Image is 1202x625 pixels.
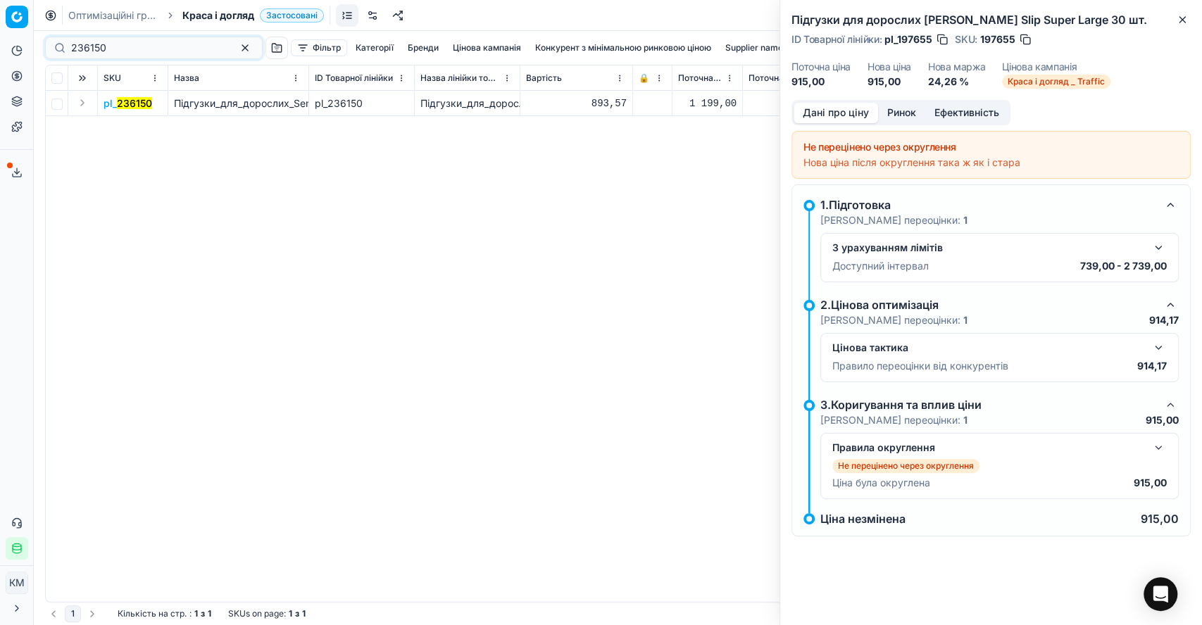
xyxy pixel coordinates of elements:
strong: з [295,608,299,619]
button: 1 [65,605,81,622]
dt: Цінова кампанія [1002,62,1110,72]
div: 1 199,00 [749,96,842,111]
dd: 915,00 [868,75,911,89]
span: Кількість на стр. [118,608,187,619]
button: Supplier name [720,39,789,56]
div: Не перецінено через округлення [803,140,1179,154]
mark: 236150 [117,97,152,109]
div: 1 199,00 [678,96,737,111]
p: Ціна незмінена [820,513,906,524]
div: Підгузки_для_дорослих_Seni_Super_Plus_Еxtra_large_30_шт. [420,96,514,111]
span: Назва [174,72,199,84]
div: 3.Коригування та вплив ціни [820,396,1156,413]
p: 915,00 [1146,413,1179,427]
button: Цінова кампанія [447,39,527,56]
button: Фільтр [291,39,347,56]
input: Пошук по SKU або назві [71,41,225,55]
span: Застосовані [260,8,324,23]
p: [PERSON_NAME] переоцінки: [820,413,968,427]
span: pl_197655 [884,32,932,46]
p: 914,17 [1137,359,1167,373]
h2: Підгузки для дорослих [PERSON_NAME] Slip Super Large 30 шт. [791,11,1191,28]
p: 739,00 - 2 739,00 [1080,259,1167,273]
button: pl_236150 [104,96,152,111]
div: : [118,608,211,619]
span: Краса і догляд _ Traffic [1002,75,1110,89]
button: Expand all [74,70,91,87]
span: ID Товарної лінійки [315,72,393,84]
dt: Нова ціна [868,62,911,72]
div: Open Intercom Messenger [1144,577,1177,611]
span: SKU [104,72,121,84]
nav: breadcrumb [68,8,324,23]
dt: Поточна ціна [791,62,851,72]
a: Оптимізаційні групи [68,8,158,23]
span: Краса і доглядЗастосовані [182,8,324,23]
button: Go to previous page [45,605,62,622]
strong: 1 [963,214,968,226]
p: Правило переоцінки від конкурентів [832,359,1008,373]
p: 915,00 [1141,513,1179,524]
span: SKUs on page : [228,608,286,619]
span: SKU : [955,34,977,44]
strong: 1 [302,608,306,619]
button: КM [6,572,28,594]
p: Ціна була округлена [832,476,930,490]
p: Доступний інтервал [832,259,929,273]
div: 893,57 [526,96,627,111]
p: [PERSON_NAME] переоцінки: [820,313,968,327]
p: [PERSON_NAME] переоцінки: [820,213,968,227]
div: Цінова тактика [832,341,1144,355]
dd: 915,00 [791,75,851,89]
div: 2.Цінова оптимізація [820,296,1156,313]
span: КM [6,572,27,593]
span: 🔒 [639,72,649,84]
p: 915,00 [1134,476,1167,490]
span: Назва лінійки товарів [420,72,500,84]
button: Конкурент з мінімальною ринковою ціною [530,39,717,56]
p: 914,17 [1149,313,1179,327]
strong: 1 [289,608,292,619]
span: Поточна ціна [678,72,722,84]
div: pl_236150 [315,96,408,111]
div: Правила округлення [832,441,1144,455]
span: ID Товарної лінійки : [791,34,882,44]
button: Ефективність [925,103,1008,123]
strong: з [201,608,205,619]
button: Дані про ціну [794,103,878,123]
span: 197655 [980,32,1015,46]
div: 1.Підготовка [820,196,1156,213]
span: Краса і догляд [182,8,254,23]
button: Expand [74,94,91,111]
button: Категорії [350,39,399,56]
span: Вартість [526,72,562,84]
nav: pagination [45,605,101,622]
dt: Нова маржа [928,62,986,72]
span: Поточна промо ціна [749,72,828,84]
button: Бренди [402,39,444,56]
strong: 1 [963,414,968,426]
strong: 1 [194,608,198,619]
button: Go to next page [84,605,101,622]
strong: 1 [963,314,968,326]
button: Ринок [878,103,925,123]
p: Не перецінено через округлення [838,460,974,472]
span: pl_ [104,96,152,111]
dd: 24,26 % [928,75,986,89]
span: Підгузки_для_дорослих_Seni_Super_Plus_Еxtra_large_30_шт. [174,97,459,109]
div: Нова ціна після округлення така ж як і стара [803,156,1179,170]
strong: 1 [208,608,211,619]
div: З урахуванням лімітів [832,241,1144,255]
